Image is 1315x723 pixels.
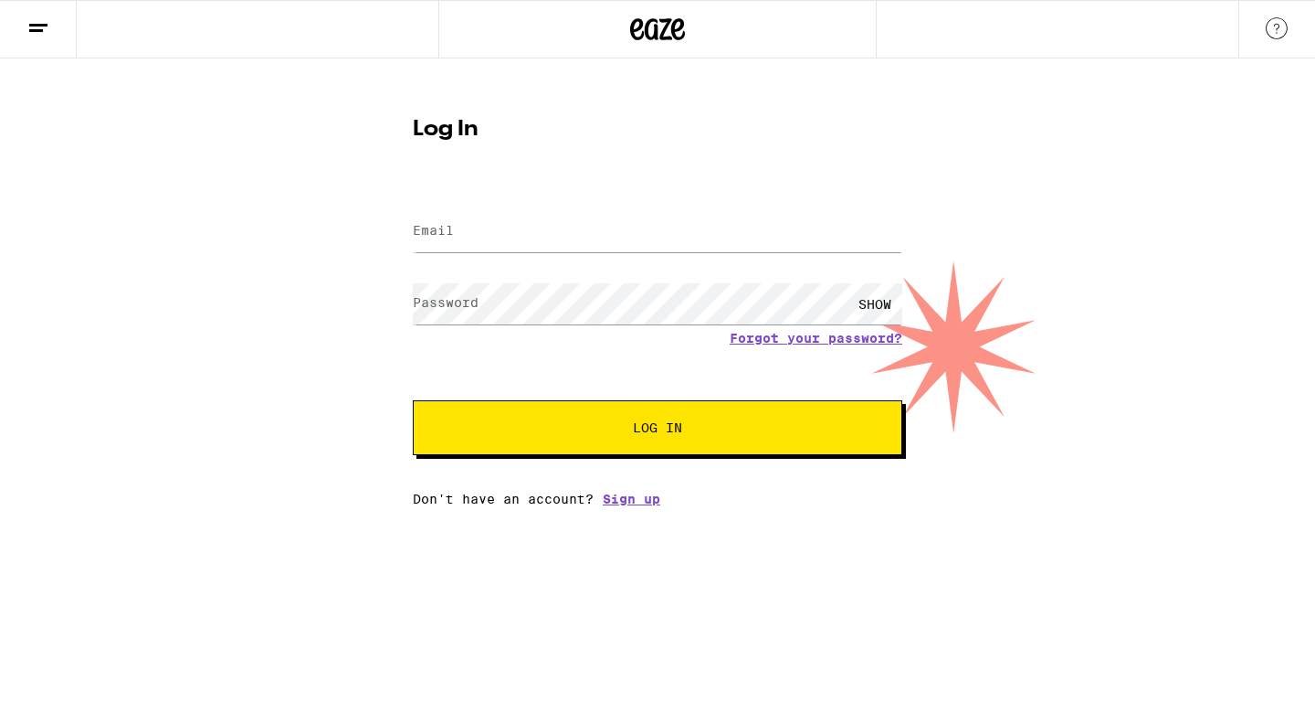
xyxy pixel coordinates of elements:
[847,283,902,324] div: SHOW
[413,492,902,506] div: Don't have an account?
[730,331,902,346] a: Forgot your password?
[413,119,902,141] h1: Log In
[603,492,660,506] a: Sign up
[413,295,479,310] label: Password
[413,223,454,238] label: Email
[413,211,902,252] input: Email
[413,400,902,455] button: Log In
[633,421,682,434] span: Log In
